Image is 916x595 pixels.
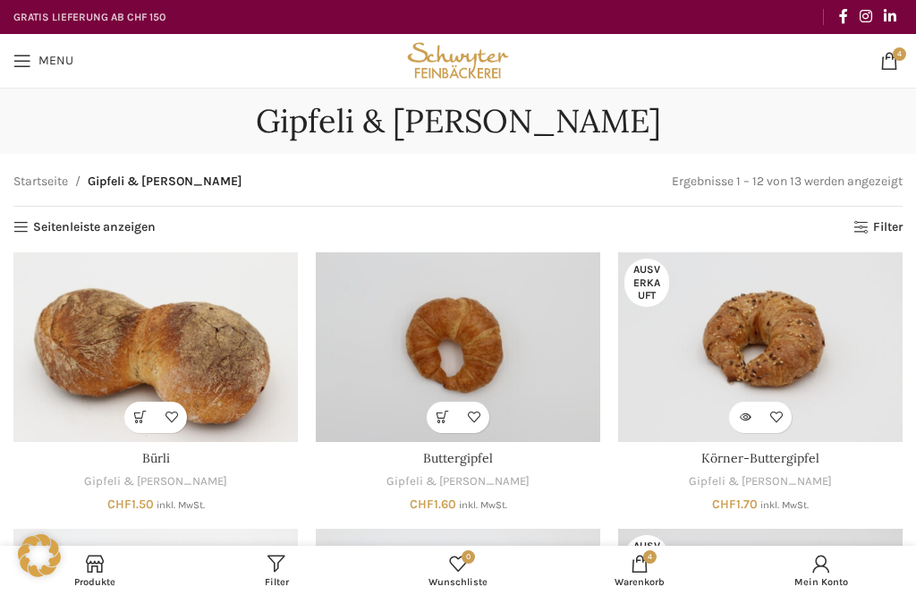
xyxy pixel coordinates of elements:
a: Facebook social link [833,3,853,30]
a: Körner-Buttergipfel [618,252,903,442]
span: CHF [410,497,434,512]
span: Produkte [13,576,177,588]
span: Filter [195,576,359,588]
a: Gipfeli & [PERSON_NAME] [689,473,832,490]
bdi: 1.70 [712,497,758,512]
div: Meine Wunschliste [368,550,549,591]
span: Menu [38,55,73,67]
a: Mein Konto [730,550,912,591]
span: 4 [643,550,657,564]
span: Ausverkauft [624,535,669,582]
div: My cart [548,550,730,591]
span: CHF [712,497,736,512]
small: inkl. MwSt. [459,499,507,511]
span: Wunschliste [377,576,540,588]
span: CHF [107,497,131,512]
a: Buttergipfel [316,252,600,442]
span: Mein Konto [739,576,903,588]
nav: Breadcrumb [13,172,242,191]
bdi: 1.50 [107,497,154,512]
a: Seitenleiste anzeigen [13,220,156,235]
a: In den Warenkorb legen: „Bürli“ [124,402,156,433]
a: Körner-Buttergipfel [701,450,819,466]
a: 4 [871,43,907,79]
a: Lese mehr über „Körner-Buttergipfel“ [729,402,760,433]
a: Gipfeli & [PERSON_NAME] [386,473,530,490]
small: inkl. MwSt. [157,499,205,511]
a: Bürli [142,450,170,466]
span: 0 [462,550,475,564]
h1: Gipfeli & [PERSON_NAME] [256,102,661,140]
a: Open mobile menu [4,43,82,79]
strong: GRATIS LIEFERUNG AB CHF 150 [13,11,165,23]
a: Produkte [4,550,186,591]
img: Bäckerei Schwyter [403,34,513,88]
span: Warenkorb [557,576,721,588]
span: Ausverkauft [624,259,669,306]
p: Ergebnisse 1 – 12 von 13 werden angezeigt [672,172,903,191]
small: inkl. MwSt. [760,499,809,511]
a: Startseite [13,172,68,191]
a: 4 Warenkorb [548,550,730,591]
a: Site logo [403,52,513,67]
a: 0 Wunschliste [368,550,549,591]
a: Gipfeli & [PERSON_NAME] [84,473,227,490]
a: Bürli [13,252,298,442]
bdi: 1.60 [410,497,456,512]
a: Filter [186,550,368,591]
a: Instagram social link [853,3,878,30]
a: Filter [853,220,903,235]
span: Gipfeli & [PERSON_NAME] [88,172,242,191]
a: Buttergipfel [423,450,493,466]
a: Linkedin social link [878,3,903,30]
a: In den Warenkorb legen: „Buttergipfel“ [427,402,458,433]
span: 4 [893,47,906,61]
